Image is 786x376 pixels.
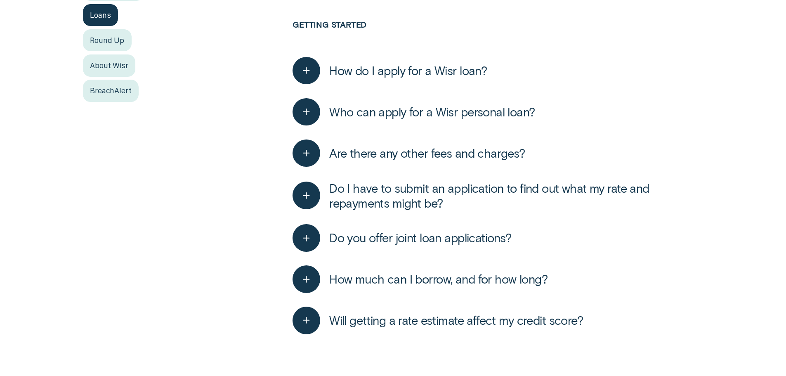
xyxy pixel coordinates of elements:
a: About Wisr [83,54,136,76]
a: Round Up [83,29,132,51]
button: How do I apply for a Wisr loan? [293,57,487,85]
button: How much can I borrow, and for how long? [293,265,548,293]
a: BreachAlert [83,80,139,102]
a: Loans [83,4,118,26]
span: How much can I borrow, and for how long? [329,272,548,286]
button: Do I have to submit an application to find out what my rate and repayments might be? [293,181,703,210]
button: Will getting a rate estimate affect my credit score? [293,307,583,334]
span: Are there any other fees and charges? [329,146,525,161]
span: Do you offer joint loan applications? [329,230,512,245]
button: Do you offer joint loan applications? [293,224,512,252]
span: Do I have to submit an application to find out what my rate and repayments might be? [329,181,703,210]
span: How do I apply for a Wisr loan? [329,63,487,78]
button: Are there any other fees and charges? [293,140,525,167]
span: Will getting a rate estimate affect my credit score? [329,313,583,328]
span: Who can apply for a Wisr personal loan? [329,104,535,119]
button: Who can apply for a Wisr personal loan? [293,98,535,126]
h3: Getting started [293,20,703,50]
